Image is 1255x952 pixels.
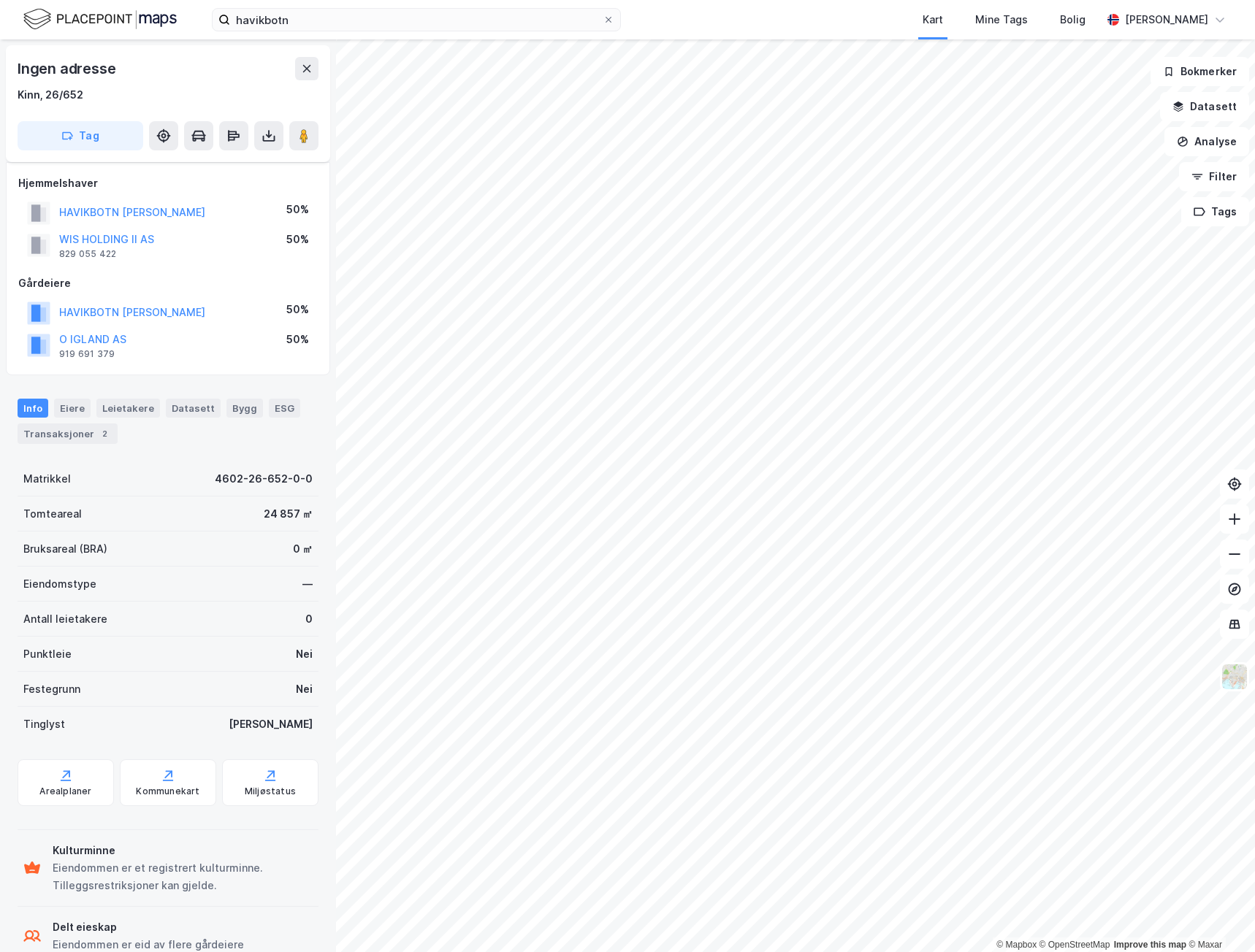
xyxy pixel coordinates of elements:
[96,399,160,418] div: Leietakere
[229,715,313,733] div: [PERSON_NAME]
[230,9,603,31] input: Søk på adresse, matrikkel, gårdeiere, leietakere eller personer
[286,301,309,318] div: 50%
[59,348,115,360] div: 919 691 379
[18,174,318,192] div: Hjemmelshaver
[286,201,309,218] div: 50%
[23,505,82,523] div: Tomteareal
[18,275,318,292] div: Gårdeiere
[1114,940,1186,950] a: Improve this map
[23,610,107,628] div: Antall leietakere
[996,940,1037,950] a: Mapbox
[286,231,309,248] div: 50%
[59,248,116,260] div: 829 055 422
[97,426,112,441] div: 2
[23,680,80,698] div: Festegrunn
[975,11,1028,28] div: Mine Tags
[1181,197,1249,226] button: Tags
[1164,127,1249,156] button: Analyse
[166,399,221,418] div: Datasett
[305,610,313,628] div: 0
[1182,882,1255,952] iframe: Chat Widget
[53,918,244,936] div: Delt eieskap
[226,399,263,418] div: Bygg
[136,786,199,797] div: Kommunekart
[23,715,65,733] div: Tinglyst
[1060,11,1086,28] div: Bolig
[23,540,107,558] div: Bruksareal (BRA)
[296,680,313,698] div: Nei
[1151,57,1249,86] button: Bokmerker
[39,786,91,797] div: Arealplaner
[53,842,313,859] div: Kulturminne
[296,645,313,663] div: Nei
[18,86,83,104] div: Kinn, 26/652
[18,423,118,444] div: Transaksjoner
[1125,11,1208,28] div: [PERSON_NAME]
[302,575,313,593] div: —
[23,575,96,593] div: Eiendomstype
[54,399,91,418] div: Eiere
[23,7,177,32] img: logo.f888ab2527a4732fd821a326f86c7f29.svg
[53,859,313,894] div: Eiendommen er et registrert kulturminne. Tilleggsrestriksjoner kan gjelde.
[1179,162,1249,191] button: Filter
[18,57,118,80] div: Ingen adresse
[23,645,72,663] div: Punktleie
[215,470,313,488] div: 4602-26-652-0-0
[293,540,313,558] div: 0 ㎡
[1160,92,1249,121] button: Datasett
[1040,940,1110,950] a: OpenStreetMap
[269,399,300,418] div: ESG
[23,470,71,488] div: Matrikkel
[923,11,943,28] div: Kart
[18,121,143,150] button: Tag
[264,505,313,523] div: 24 857 ㎡
[18,399,48,418] div: Info
[245,786,296,797] div: Miljøstatus
[1221,663,1248,691] img: Z
[1182,882,1255,952] div: Kontrollprogram for chat
[286,331,309,348] div: 50%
